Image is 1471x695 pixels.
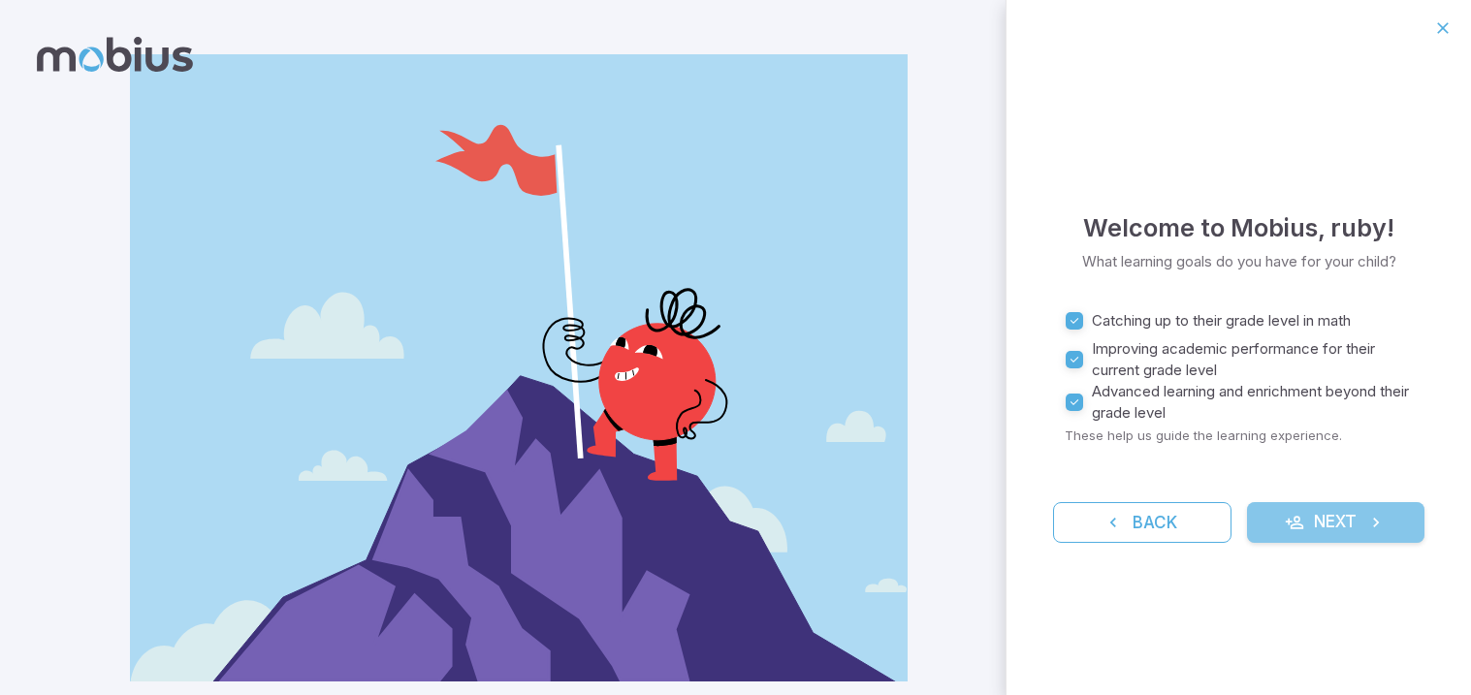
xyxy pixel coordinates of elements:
[1092,310,1351,332] span: Catching up to their grade level in math
[130,54,908,681] img: parent_2-illustration
[1092,381,1409,424] span: Advanced learning and enrichment beyond their grade level
[1247,502,1425,543] button: Next
[1053,502,1231,543] button: Back
[1082,251,1396,272] p: What learning goals do you have for your child?
[1092,338,1409,381] span: Improving academic performance for their current grade level
[1065,426,1424,444] p: These help us guide the learning experience.
[1083,208,1394,247] h4: Welcome to Mobius , ruby !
